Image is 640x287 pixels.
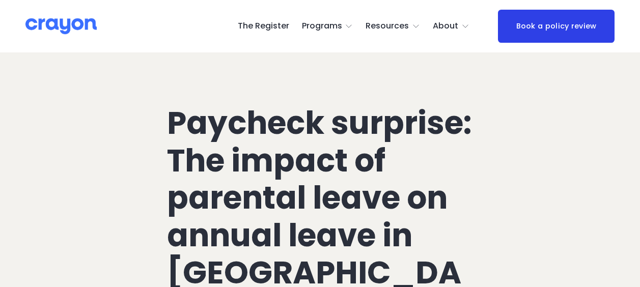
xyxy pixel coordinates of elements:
[366,18,420,35] a: folder dropdown
[302,19,342,34] span: Programs
[498,10,614,43] a: Book a policy review
[238,18,289,35] a: The Register
[433,19,458,34] span: About
[25,17,97,35] img: Crayon
[366,19,409,34] span: Resources
[433,18,469,35] a: folder dropdown
[302,18,353,35] a: folder dropdown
